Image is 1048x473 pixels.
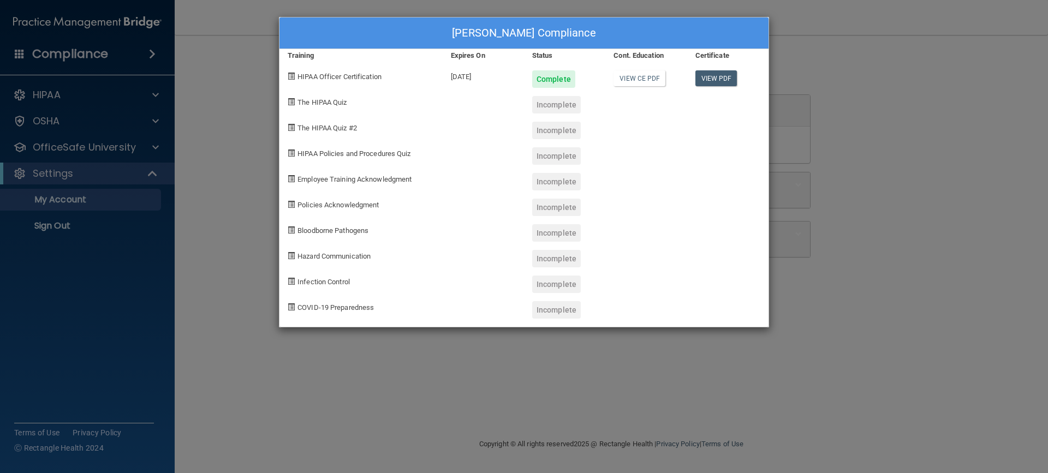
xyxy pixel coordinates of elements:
span: COVID-19 Preparedness [297,303,374,312]
span: Policies Acknowledgment [297,201,379,209]
a: View CE PDF [614,70,665,86]
div: Incomplete [532,199,581,216]
div: [PERSON_NAME] Compliance [279,17,769,49]
div: Complete [532,70,575,88]
div: Incomplete [532,173,581,190]
span: HIPAA Officer Certification [297,73,382,81]
span: HIPAA Policies and Procedures Quiz [297,149,410,158]
div: [DATE] [443,62,524,88]
span: The HIPAA Quiz [297,98,347,106]
div: Incomplete [532,301,581,319]
div: Incomplete [532,276,581,293]
div: Incomplete [532,250,581,267]
div: Incomplete [532,122,581,139]
span: Employee Training Acknowledgment [297,175,412,183]
a: View PDF [695,70,737,86]
div: Cont. Education [605,49,687,62]
span: Hazard Communication [297,252,371,260]
div: Status [524,49,605,62]
div: Incomplete [532,147,581,165]
div: Incomplete [532,224,581,242]
span: The HIPAA Quiz #2 [297,124,357,132]
div: Expires On [443,49,524,62]
span: Infection Control [297,278,350,286]
span: Bloodborne Pathogens [297,226,368,235]
div: Certificate [687,49,769,62]
div: Incomplete [532,96,581,113]
div: Training [279,49,443,62]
